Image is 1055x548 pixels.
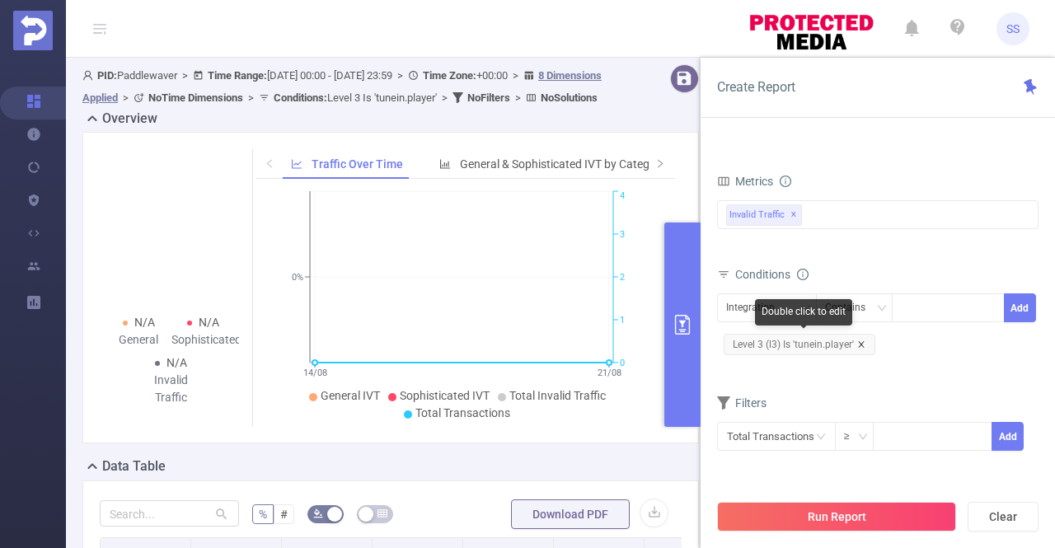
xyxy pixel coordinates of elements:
[423,69,476,82] b: Time Zone:
[274,91,437,104] span: Level 3 Is 'tunein.player'
[597,368,621,378] tspan: 21/08
[292,272,303,283] tspan: 0%
[755,299,852,326] div: Double click to edit
[825,294,877,321] div: Contains
[280,508,288,521] span: #
[313,508,323,518] i: icon: bg-colors
[208,69,267,82] b: Time Range:
[437,91,452,104] span: >
[717,502,956,532] button: Run Report
[620,191,625,202] tspan: 4
[620,272,625,283] tspan: 2
[509,389,606,402] span: Total Invalid Traffic
[439,158,451,170] i: icon: bar-chart
[265,158,274,168] i: icon: left
[302,368,326,378] tspan: 14/08
[508,69,523,82] span: >
[13,11,53,50] img: Protected Media
[1006,12,1020,45] span: SS
[735,268,809,281] span: Conditions
[102,109,157,129] h2: Overview
[291,158,302,170] i: icon: line-chart
[460,157,666,171] span: General & Sophisticated IVT by Category
[857,340,865,349] i: icon: close
[780,176,791,187] i: icon: info-circle
[106,331,171,349] div: General
[100,500,239,527] input: Search...
[467,91,510,104] b: No Filters
[844,423,861,450] div: ≥
[199,316,219,329] span: N/A
[415,406,510,419] span: Total Transactions
[968,502,1039,532] button: Clear
[82,70,97,81] i: icon: user
[177,69,193,82] span: >
[858,432,868,443] i: icon: down
[312,157,403,171] span: Traffic Over Time
[400,389,490,402] span: Sophisticated IVT
[102,457,166,476] h2: Data Table
[620,229,625,240] tspan: 3
[274,91,327,104] b: Conditions :
[148,91,243,104] b: No Time Dimensions
[82,69,602,104] span: Paddlewaver [DATE] 00:00 - [DATE] 23:59 +00:00
[392,69,408,82] span: >
[717,79,795,95] span: Create Report
[243,91,259,104] span: >
[134,316,155,329] span: N/A
[1004,293,1036,322] button: Add
[259,508,267,521] span: %
[510,91,526,104] span: >
[620,315,625,326] tspan: 1
[541,91,598,104] b: No Solutions
[97,69,117,82] b: PID:
[877,303,887,315] i: icon: down
[138,372,204,406] div: Invalid Traffic
[797,269,809,280] i: icon: info-circle
[377,508,387,518] i: icon: table
[726,204,802,226] span: Invalid Traffic
[321,389,380,402] span: General IVT
[171,331,237,349] div: Sophisticated
[655,158,665,168] i: icon: right
[717,396,767,410] span: Filters
[620,358,625,368] tspan: 0
[726,294,786,321] div: Integration
[790,205,797,225] span: ✕
[118,91,134,104] span: >
[724,334,875,355] span: Level 3 (l3) Is 'tunein.player'
[992,422,1024,451] button: Add
[166,356,187,369] span: N/A
[511,499,630,529] button: Download PDF
[717,175,773,188] span: Metrics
